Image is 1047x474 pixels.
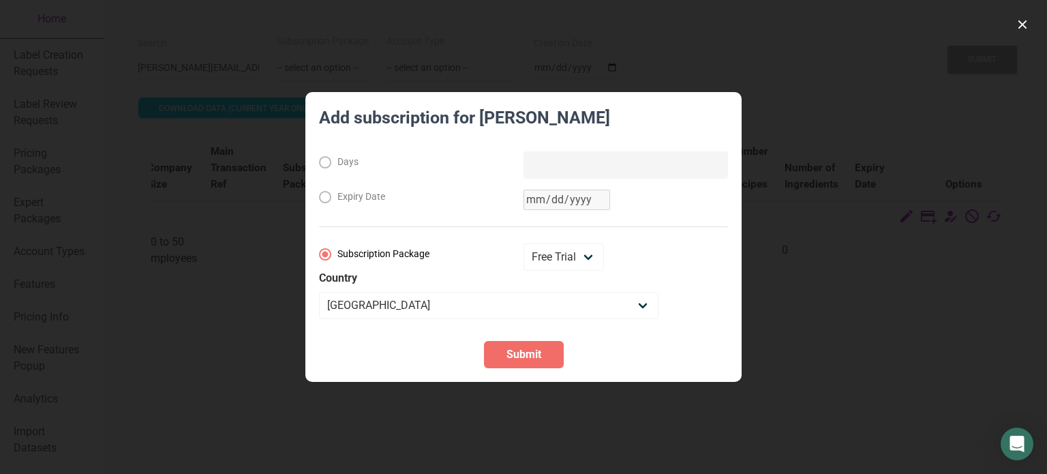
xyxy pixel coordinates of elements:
button: Submit [484,341,564,368]
span: Days [331,156,359,168]
h3: Add subscription for [PERSON_NAME] [319,106,728,151]
span: Expiry Date [331,191,386,203]
label: Country [319,271,728,286]
span: Submit [506,346,541,363]
div: Open Intercom Messenger [1001,428,1033,460]
input: Select an expiry date [523,190,610,210]
span: Subscription Package [331,248,430,261]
